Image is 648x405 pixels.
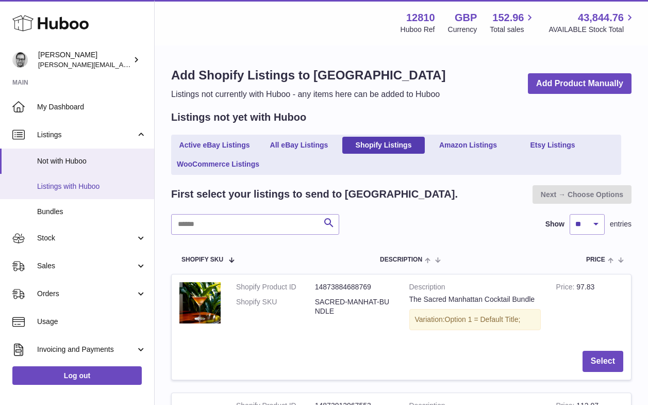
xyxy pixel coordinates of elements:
span: 152.96 [492,11,524,25]
button: Select [583,351,623,372]
span: Price [586,256,605,263]
img: website_grey.svg [16,27,25,35]
div: [PERSON_NAME] [38,50,131,70]
img: tab_domain_overview_orange.svg [28,65,36,73]
span: 97.83 [576,283,594,291]
a: WooCommerce Listings [173,156,263,173]
h2: First select your listings to send to [GEOGRAPHIC_DATA]. [171,187,458,201]
a: All eBay Listings [258,137,340,154]
a: Add Product Manually [528,73,632,94]
h2: Listings not yet with Huboo [171,110,306,124]
div: Domain: [DOMAIN_NAME] [27,27,113,35]
span: Bundles [37,207,146,217]
a: 152.96 Total sales [490,11,536,35]
dt: Shopify SKU [236,297,315,317]
dd: 14873884688769 [315,282,394,292]
a: Etsy Listings [511,137,594,154]
strong: GBP [455,11,477,25]
dd: SACRED-MANHAT-BUNDLE [315,297,394,317]
div: The Sacred Manhattan Cocktail Bundle [409,295,541,304]
span: Invoicing and Payments [37,345,136,354]
div: Keywords by Traffic [114,66,174,73]
span: Option 1 = Default Title; [445,315,521,323]
a: Active eBay Listings [173,137,256,154]
span: Sales [37,261,136,271]
img: alex@digidistiller.com [12,52,28,68]
span: AVAILABLE Stock Total [549,25,636,35]
strong: Description [409,282,541,295]
span: entries [610,219,632,229]
span: Not with Huboo [37,156,146,166]
h1: Add Shopify Listings to [GEOGRAPHIC_DATA] [171,67,445,84]
strong: Price [556,283,577,294]
label: Show [545,219,564,229]
span: Listings with Huboo [37,182,146,191]
strong: 12810 [406,11,435,25]
a: Amazon Listings [427,137,509,154]
span: 43,844.76 [578,11,624,25]
img: the-sacred-manhattan-cocktail-bundle-363459.jpg [179,282,221,323]
span: Description [380,256,422,263]
span: Shopify SKU [181,256,223,263]
span: Stock [37,233,136,243]
span: Usage [37,317,146,327]
div: Domain Overview [39,66,92,73]
span: My Dashboard [37,102,146,112]
div: v 4.0.25 [29,17,51,25]
div: Variation: [409,309,541,330]
span: [PERSON_NAME][EMAIL_ADDRESS][DOMAIN_NAME] [38,60,207,69]
a: Shopify Listings [342,137,425,154]
span: Orders [37,289,136,299]
a: 43,844.76 AVAILABLE Stock Total [549,11,636,35]
a: Log out [12,366,142,385]
div: Huboo Ref [401,25,435,35]
img: logo_orange.svg [16,17,25,25]
div: Currency [448,25,477,35]
span: Total sales [490,25,536,35]
p: Listings not currently with Huboo - any items here can be added to Huboo [171,89,445,100]
img: tab_keywords_by_traffic_grey.svg [103,65,111,73]
dt: Shopify Product ID [236,282,315,292]
span: Listings [37,130,136,140]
